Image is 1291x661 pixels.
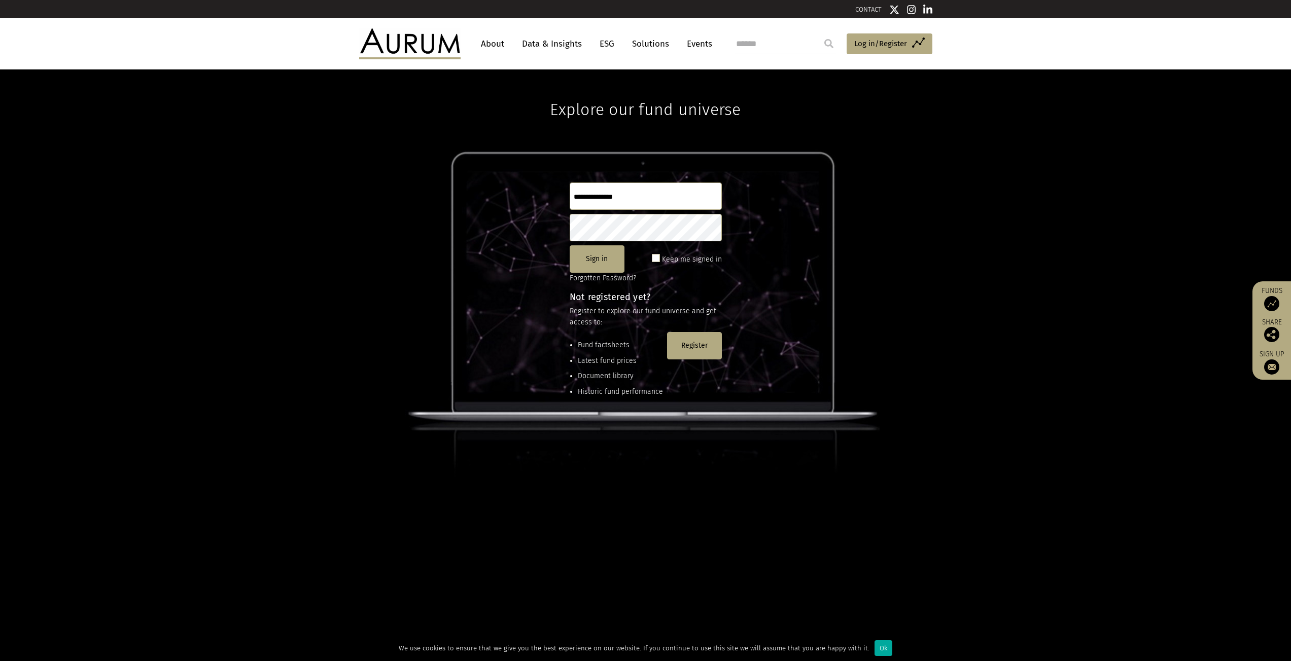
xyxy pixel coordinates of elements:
[1264,296,1279,311] img: Access Funds
[847,33,932,55] a: Log in/Register
[1264,359,1279,375] img: Sign up to our newsletter
[889,5,899,15] img: Twitter icon
[627,34,674,53] a: Solutions
[854,38,907,50] span: Log in/Register
[682,34,712,53] a: Events
[1258,286,1286,311] a: Funds
[517,34,587,53] a: Data & Insights
[578,386,663,397] li: Historic fund performance
[578,340,663,351] li: Fund factsheets
[662,253,722,266] label: Keep me signed in
[359,28,461,59] img: Aurum
[855,6,882,13] a: CONTACT
[875,640,892,656] div: Ok
[570,245,624,273] button: Sign in
[570,306,722,328] p: Register to explore our fund universe and get access to:
[1258,319,1286,342] div: Share
[819,33,839,54] input: Submit
[1264,327,1279,342] img: Share this post
[578,371,663,382] li: Document library
[907,5,916,15] img: Instagram icon
[578,355,663,366] li: Latest fund prices
[570,274,636,282] a: Forgotten Password?
[667,332,722,359] button: Register
[550,69,741,119] h1: Explore our fund universe
[595,34,619,53] a: ESG
[923,5,932,15] img: Linkedin icon
[570,292,722,302] h4: Not registered yet?
[1258,350,1286,375] a: Sign up
[476,34,509,53] a: About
